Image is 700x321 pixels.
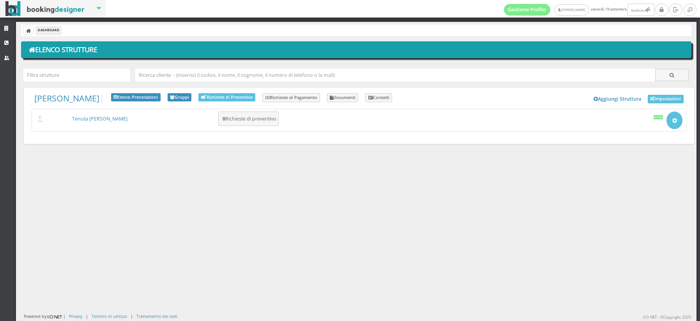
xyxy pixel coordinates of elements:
[504,4,656,16] span: venerdì, 19 settembre
[198,93,255,101] a: Richieste di Preventivo
[35,115,44,122] img: c17ce5f8a98d11e9805da647fc135771_max100.png
[365,93,392,103] a: Contatti
[218,112,279,126] button: 0Richieste di preventivo
[136,313,177,319] a: Trattamento dei dati
[223,115,225,122] b: 0
[135,69,655,82] input: Ricerca cliente - (inserisci il codice, il nome, il cognome, il numero di telefono o la mail)
[131,313,133,319] div: |
[554,4,589,16] a: [PERSON_NAME]
[262,93,320,103] a: Richieste di Pagamento
[46,314,63,320] img: ionet_small_logo.png
[92,313,127,319] a: Termini di utilizzo
[5,1,85,16] img: BookingDesigner.com
[590,93,646,105] a: Aggiungi Struttura
[23,69,130,82] input: Filtra strutture
[34,93,104,103] span: |
[327,93,359,103] a: Documenti
[654,115,663,119] div: Attiva
[168,93,192,102] a: Gruppi
[34,92,99,104] a: [PERSON_NAME]
[220,116,276,122] h5: Richieste di preventivo
[69,313,82,319] a: Privacy
[111,93,161,102] a: Elenco Prenotazioni
[36,26,61,35] li: Dashboard
[24,313,65,320] div: Powered by |
[72,115,127,122] a: Tenuta [PERSON_NAME]
[86,313,88,319] div: |
[628,4,654,16] button: Notifiche
[648,95,684,103] a: Impostazioni
[27,43,686,57] h1: Elenco Strutture
[504,4,551,16] a: Gestione Profilo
